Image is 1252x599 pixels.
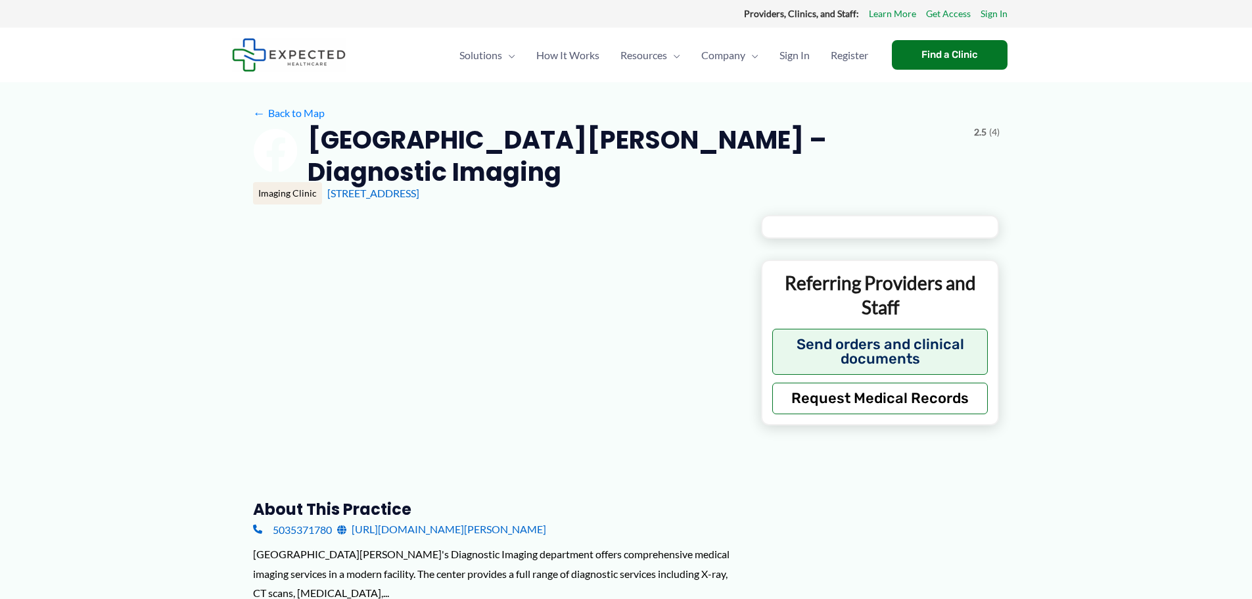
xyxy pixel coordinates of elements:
span: ← [253,107,266,119]
a: How It Works [526,32,610,78]
a: 5035371780 [253,519,332,539]
span: Resources [620,32,667,78]
img: Expected Healthcare Logo - side, dark font, small [232,38,346,72]
button: Send orders and clinical documents [772,329,988,375]
a: Sign In [769,32,820,78]
span: Register [831,32,868,78]
span: Solutions [459,32,502,78]
span: 2.5 [974,124,986,141]
h3: About this practice [253,499,740,519]
span: Sign In [779,32,810,78]
a: Learn More [869,5,916,22]
span: Menu Toggle [745,32,758,78]
strong: Providers, Clinics, and Staff: [744,8,859,19]
a: Sign In [981,5,1008,22]
nav: Primary Site Navigation [449,32,879,78]
a: ←Back to Map [253,103,325,123]
a: Register [820,32,879,78]
button: Request Medical Records [772,383,988,414]
p: Referring Providers and Staff [772,271,988,319]
span: How It Works [536,32,599,78]
span: Menu Toggle [667,32,680,78]
span: (4) [989,124,1000,141]
a: Get Access [926,5,971,22]
a: SolutionsMenu Toggle [449,32,526,78]
a: CompanyMenu Toggle [691,32,769,78]
a: ResourcesMenu Toggle [610,32,691,78]
div: Imaging Clinic [253,182,322,204]
h2: [GEOGRAPHIC_DATA][PERSON_NAME] – Diagnostic Imaging [308,124,963,189]
span: Company [701,32,745,78]
span: Menu Toggle [502,32,515,78]
a: Find a Clinic [892,40,1008,70]
a: [URL][DOMAIN_NAME][PERSON_NAME] [337,519,546,539]
a: [STREET_ADDRESS] [327,187,419,199]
